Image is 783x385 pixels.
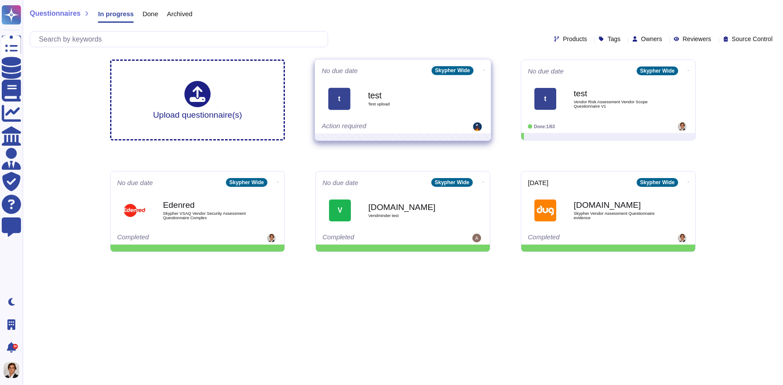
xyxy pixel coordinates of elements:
div: Completed [117,234,224,242]
b: test [574,89,661,98]
span: Archived [167,10,192,17]
b: Edenred [163,201,250,209]
img: Logo [534,199,556,221]
div: Skypher Wide [637,66,678,75]
span: Vendor Risk Assessment Vendor Scope Questionnaire V1 [574,100,661,108]
img: user [3,362,19,378]
span: No due date [117,179,153,186]
img: user [267,234,276,242]
span: Products [563,36,587,42]
span: Skypher VSAQ Vendor Security Assessment Questionnaire Complex [163,211,250,220]
div: Completed [528,234,635,242]
div: Skypher Wide [226,178,267,187]
span: No due date [322,179,358,186]
div: t [328,87,350,110]
span: Done [142,10,158,17]
span: [DATE] [528,179,548,186]
div: Upload questionnaire(s) [153,81,242,119]
div: 9+ [13,344,18,349]
span: Done: 1/63 [534,124,555,129]
span: In progress [98,10,134,17]
img: user [678,122,686,131]
span: Tags [607,36,620,42]
span: Vendminder test [368,213,456,218]
span: Reviewers [683,36,711,42]
b: [DOMAIN_NAME] [368,203,456,211]
span: Source Control [732,36,773,42]
span: Test upload [368,102,456,106]
span: No due date [528,68,564,74]
div: t [534,88,556,110]
div: V [329,199,351,221]
input: Search by keywords [35,31,328,47]
img: user [472,234,481,242]
img: user [473,122,482,131]
img: Logo [124,199,146,221]
div: Completed [322,234,430,242]
div: Skypher Wide [431,178,473,187]
span: No due date [322,67,358,74]
span: Skypher Vendor Assessment Questionnaire evidence [574,211,661,220]
span: Owners [641,36,662,42]
div: Skypher Wide [431,66,473,75]
b: test [368,91,456,99]
span: Questionnaires [30,10,80,17]
div: Skypher Wide [637,178,678,187]
div: Action required [322,122,430,131]
button: user [2,360,25,380]
b: [DOMAIN_NAME] [574,201,661,209]
img: user [678,234,686,242]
